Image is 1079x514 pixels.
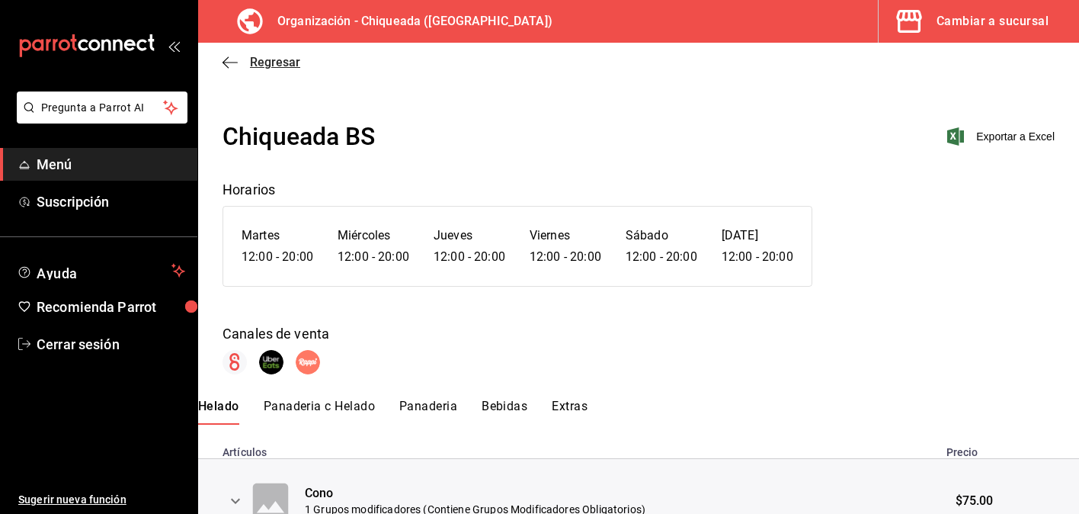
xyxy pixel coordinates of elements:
span: Regresar [250,55,300,69]
h6: Miércoles [338,225,409,246]
button: Bebidas [482,399,527,425]
button: Pregunta a Parrot AI [17,92,187,124]
span: Cerrar sesión [37,334,185,355]
div: Canales de venta [223,323,1055,344]
h6: Martes [242,225,313,246]
button: open_drawer_menu [168,40,180,52]
span: Ayuda [37,262,165,280]
span: Menú [37,154,185,175]
th: Artículos [198,437,937,459]
h6: 12:00 - 20:00 [338,246,409,268]
span: Pregunta a Parrot AI [41,100,164,116]
button: Panaderia c Helado [264,399,375,425]
h6: Jueves [434,225,505,246]
div: Horarios [223,179,1055,200]
h6: Sábado [626,225,697,246]
h6: 12:00 - 20:00 [722,246,793,268]
h6: [DATE] [722,225,793,246]
div: Chiqueada BS [223,118,376,155]
span: Suscripción [37,191,185,212]
div: Cambiar a sucursal [937,11,1049,32]
h6: 12:00 - 20:00 [434,246,505,268]
button: Extras [552,399,588,425]
div: scrollable menu categories [198,399,1079,425]
h3: Organización - Chiqueada ([GEOGRAPHIC_DATA]) [265,12,552,31]
h6: 12:00 - 20:00 [242,246,313,268]
span: Recomienda Parrot [37,297,185,317]
a: Pregunta a Parrot AI [11,111,187,127]
button: Helado [198,399,239,425]
h6: 12:00 - 20:00 [626,246,697,268]
span: $75.00 [956,493,994,510]
button: expand row [223,488,248,514]
button: Exportar a Excel [950,127,1055,146]
div: Cono [305,485,645,503]
button: Panaderia [399,399,457,425]
span: Sugerir nueva función [18,492,185,508]
h6: 12:00 - 20:00 [530,246,601,268]
button: Regresar [223,55,300,69]
h6: Viernes [530,225,601,246]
